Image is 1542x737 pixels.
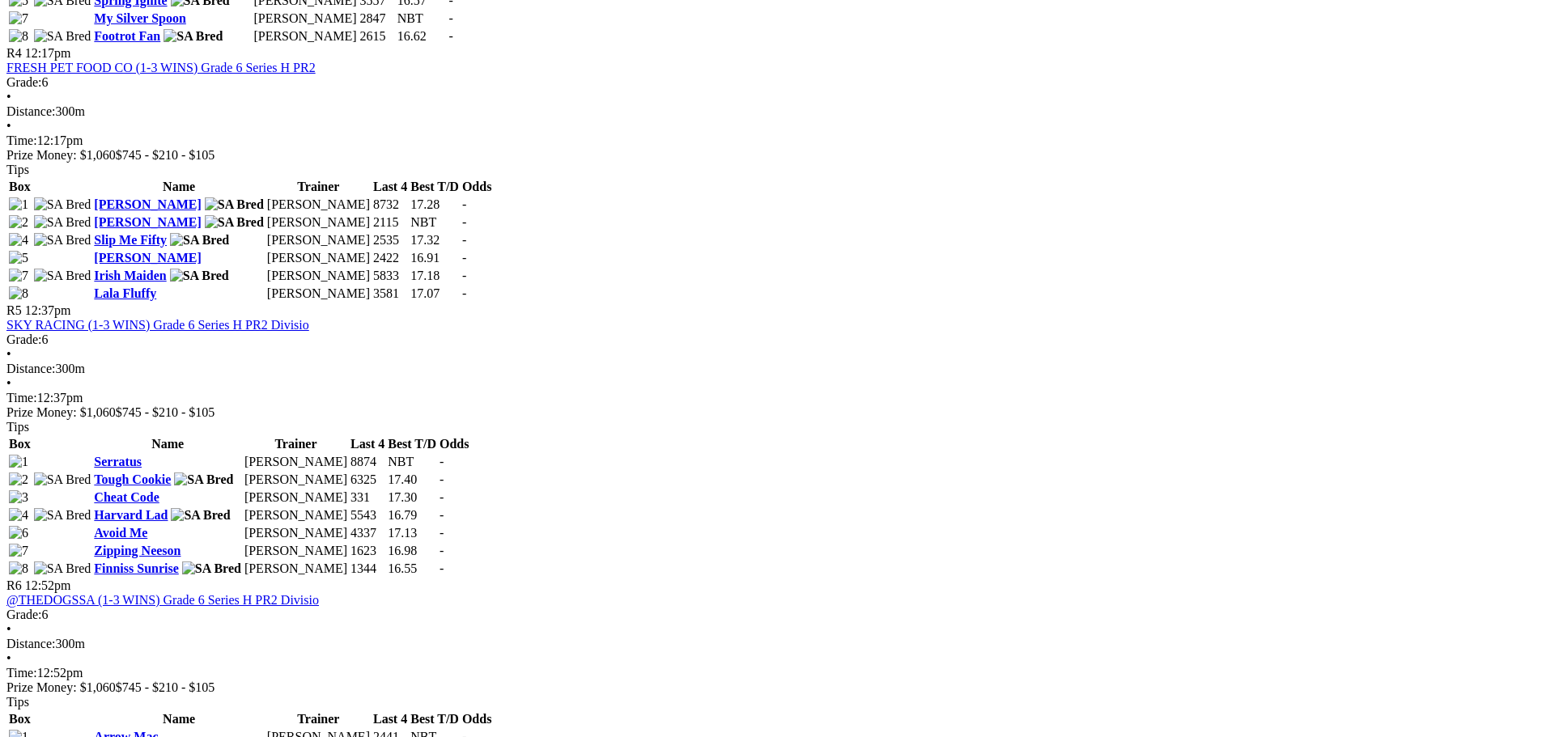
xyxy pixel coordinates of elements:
[6,75,1536,90] div: 6
[350,489,385,506] td: 331
[94,29,160,43] a: Footrot Fan
[387,436,437,452] th: Best T/D
[6,695,29,709] span: Tips
[6,666,1536,680] div: 12:52pm
[170,269,229,283] img: SA Bred
[266,711,371,727] th: Trainer
[397,11,447,27] td: NBT
[6,391,1536,405] div: 12:37pm
[94,251,201,265] a: [PERSON_NAME]
[253,11,357,27] td: [PERSON_NAME]
[94,472,171,486] a: Tough Cookie
[34,269,91,283] img: SA Bred
[94,455,142,468] a: Serratus
[410,197,460,213] td: 17.28
[9,286,28,301] img: 8
[350,472,385,488] td: 6325
[6,163,29,176] span: Tips
[6,578,22,592] span: R6
[387,454,437,470] td: NBT
[350,436,385,452] th: Last 4
[266,232,371,248] td: [PERSON_NAME]
[372,214,408,231] td: 2115
[244,472,348,488] td: [PERSON_NAME]
[6,347,11,361] span: •
[462,269,466,282] span: -
[205,215,264,230] img: SA Bred
[6,680,1536,695] div: Prize Money: $1,060
[372,711,408,727] th: Last 4
[34,472,91,487] img: SA Bred
[9,233,28,248] img: 4
[94,233,167,247] a: Slip Me Fifty
[440,472,444,486] span: -
[9,712,31,726] span: Box
[93,711,265,727] th: Name
[94,286,156,300] a: Lala Fluffy
[359,28,395,44] td: 2615
[34,561,91,576] img: SA Bred
[440,455,444,468] span: -
[9,526,28,540] img: 6
[93,179,265,195] th: Name
[440,561,444,575] span: -
[410,179,460,195] th: Best T/D
[6,133,1536,148] div: 12:17pm
[244,507,348,523] td: [PERSON_NAME]
[462,286,466,300] span: -
[94,11,186,25] a: My Silver Spoon
[6,376,11,390] span: •
[6,405,1536,420] div: Prize Money: $1,060
[440,508,444,522] span: -
[359,11,395,27] td: 2847
[9,180,31,193] span: Box
[6,61,316,74] a: FRESH PET FOOD CO (1-3 WINS) Grade 6 Series H PR2
[6,318,309,332] a: SKY RACING (1-3 WINS) Grade 6 Series H PR2 Divisio
[9,269,28,283] img: 7
[350,543,385,559] td: 1623
[34,508,91,523] img: SA Bred
[266,250,371,266] td: [PERSON_NAME]
[461,179,492,195] th: Odds
[171,508,230,523] img: SA Bred
[6,332,1536,347] div: 6
[6,46,22,60] span: R4
[266,214,371,231] td: [PERSON_NAME]
[372,232,408,248] td: 2535
[266,268,371,284] td: [PERSON_NAME]
[440,544,444,557] span: -
[34,29,91,44] img: SA Bred
[6,90,11,104] span: •
[6,608,42,621] span: Grade:
[387,543,437,559] td: 16.98
[6,637,1536,651] div: 300m
[174,472,233,487] img: SA Bred
[372,286,408,302] td: 3581
[244,525,348,541] td: [PERSON_NAME]
[94,269,166,282] a: Irish Maiden
[266,179,371,195] th: Trainer
[440,526,444,540] span: -
[6,593,319,607] a: @THEDOGSSA (1-3 WINS) Grade 6 Series H PR2 Divisio
[34,197,91,212] img: SA Bred
[9,197,28,212] img: 1
[9,215,28,230] img: 2
[350,507,385,523] td: 5543
[372,268,408,284] td: 5833
[462,233,466,247] span: -
[410,286,460,302] td: 17.07
[93,436,242,452] th: Name
[244,454,348,470] td: [PERSON_NAME]
[6,637,55,650] span: Distance:
[387,489,437,506] td: 17.30
[410,214,460,231] td: NBT
[25,46,71,60] span: 12:17pm
[94,508,168,522] a: Harvard Lad
[34,215,91,230] img: SA Bred
[6,608,1536,622] div: 6
[266,286,371,302] td: [PERSON_NAME]
[116,148,215,162] span: $745 - $210 - $105
[116,405,215,419] span: $745 - $210 - $105
[6,362,1536,376] div: 300m
[9,561,28,576] img: 8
